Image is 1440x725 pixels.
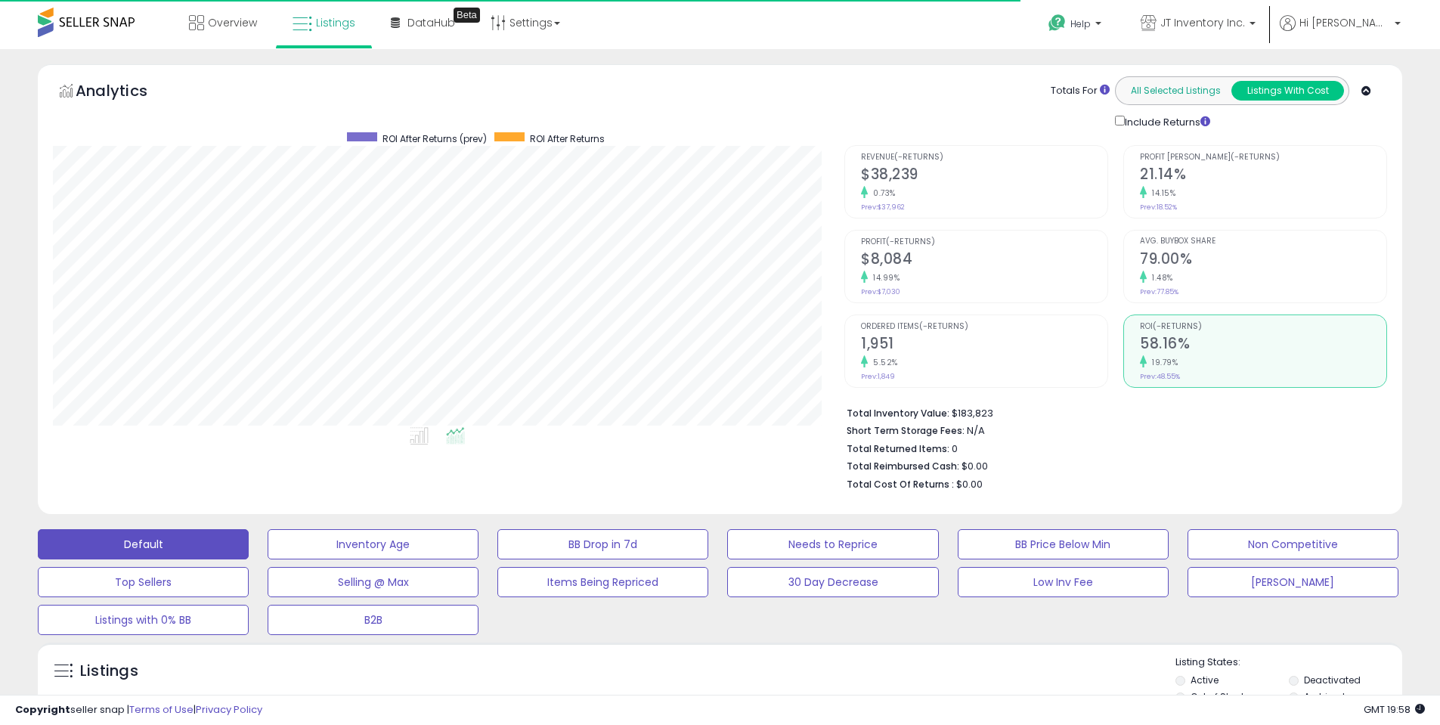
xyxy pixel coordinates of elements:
[316,15,355,30] span: Listings
[868,272,900,283] small: 14.99%
[1231,81,1344,101] button: Listings With Cost
[15,703,262,717] div: seller snap | |
[15,702,70,717] strong: Copyright
[1036,2,1116,49] a: Help
[1147,272,1173,283] small: 1.48%
[196,702,262,717] a: Privacy Policy
[868,187,896,199] small: 0.73%
[1140,153,1386,161] span: Profit [PERSON_NAME]
[1140,237,1386,246] span: Avg. Buybox Share
[1231,153,1280,161] b: (-Returns)
[1280,15,1401,49] a: Hi [PERSON_NAME]
[1119,81,1232,101] button: All Selected Listings
[952,442,958,456] span: 0
[847,460,959,472] b: Total Reimbursed Cash:
[80,661,138,682] h5: Listings
[861,203,905,212] small: Prev: $37,962
[958,567,1169,597] button: Low Inv Fee
[1147,357,1178,368] small: 19.79%
[1153,322,1202,330] b: (-Returns)
[382,132,487,145] span: ROI After Returns (prev)
[1048,14,1067,33] i: Get Help
[886,237,935,246] b: (-Returns)
[38,567,249,597] button: Top Sellers
[1191,690,1246,703] label: Out of Stock
[1188,567,1398,597] button: [PERSON_NAME]
[847,478,954,491] b: Total Cost Of Returns :
[497,567,708,597] button: Items Being Repriced
[268,605,478,635] button: B2B
[956,477,983,491] span: $0.00
[861,166,1107,186] h2: $38,239
[497,529,708,559] button: BB Drop in 7d
[454,8,480,23] div: Tooltip anchor
[208,15,257,30] span: Overview
[1140,335,1386,355] h2: 58.16%
[268,567,478,597] button: Selling @ Max
[861,153,1107,161] span: Revenue
[1104,113,1228,130] div: Include Returns
[1364,702,1425,717] span: 2025-10-7 19:58 GMT
[530,132,605,145] span: ROI After Returns
[268,529,478,559] button: Inventory Age
[861,237,1107,246] span: Profit
[1070,17,1091,30] span: Help
[847,403,1376,421] li: $183,823
[861,287,900,296] small: Prev: $7,030
[919,322,968,330] b: (-Returns)
[962,459,988,473] span: $0.00
[1051,84,1110,98] div: Totals For
[894,153,943,161] b: (-Returns)
[1304,690,1345,703] label: Archived
[1188,529,1398,559] button: Non Competitive
[1175,655,1402,670] p: Listing States:
[76,80,177,105] h5: Analytics
[861,322,1107,330] span: Ordered Items
[847,407,949,420] b: Total Inventory Value:
[1299,15,1390,30] span: Hi [PERSON_NAME]
[958,529,1169,559] button: BB Price Below Min
[1160,15,1245,30] span: JT Inventory Inc.
[1140,166,1386,186] h2: 21.14%
[847,442,949,455] b: Total Returned Items:
[967,423,985,438] span: N/A
[38,529,249,559] button: Default
[1304,674,1361,686] label: Deactivated
[38,605,249,635] button: Listings with 0% BB
[1147,187,1175,199] small: 14.15%
[847,424,965,437] b: Short Term Storage Fees:
[727,529,938,559] button: Needs to Reprice
[861,372,895,381] small: Prev: 1,849
[1140,322,1386,330] span: ROI
[129,702,194,717] a: Terms of Use
[1140,203,1177,212] small: Prev: 18.52%
[861,250,1107,271] h2: $8,084
[868,357,898,368] small: 5.52%
[1140,372,1180,381] small: Prev: 48.55%
[1191,674,1219,686] label: Active
[407,15,455,30] span: DataHub
[1140,250,1386,271] h2: 79.00%
[1140,287,1178,296] small: Prev: 77.85%
[727,567,938,597] button: 30 Day Decrease
[861,335,1107,355] h2: 1,951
